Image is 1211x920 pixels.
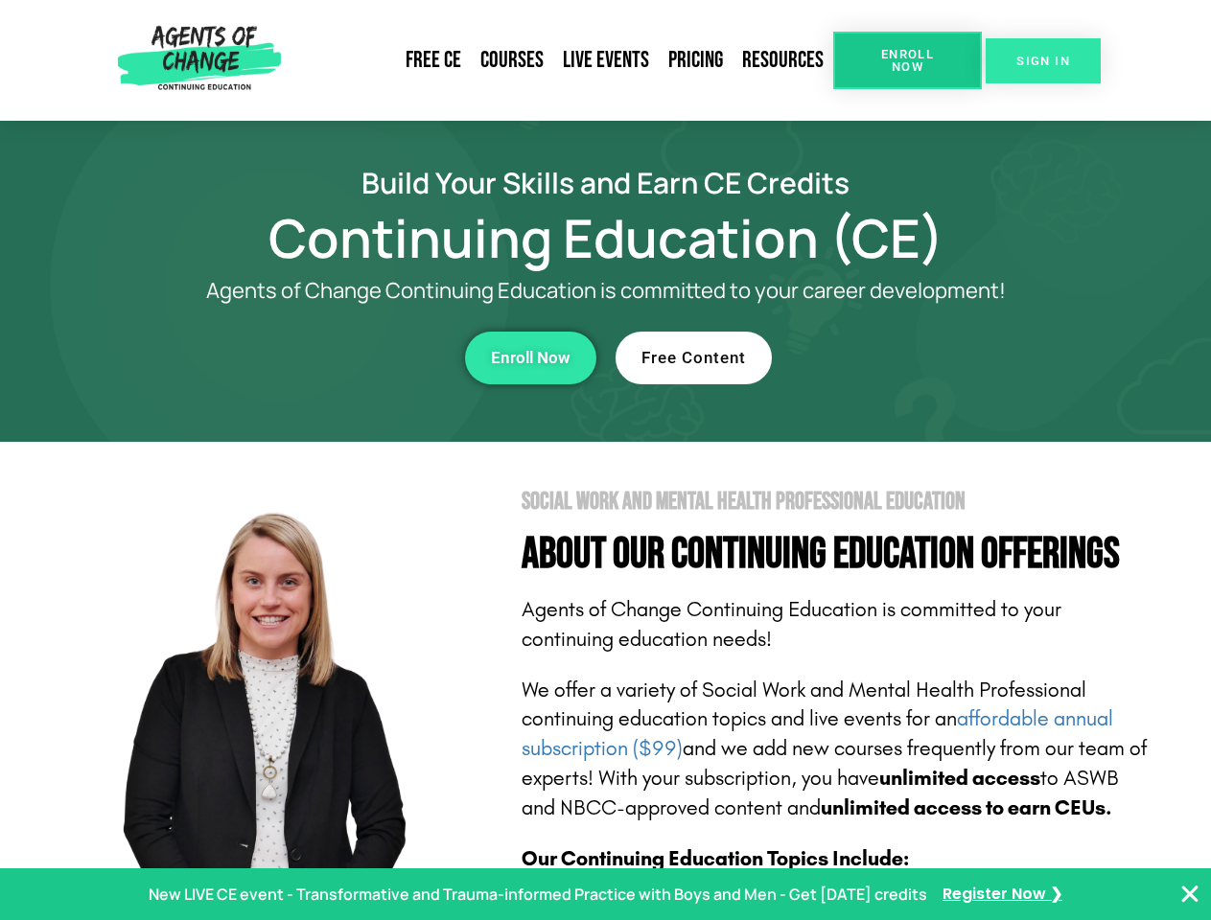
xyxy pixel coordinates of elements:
p: We offer a variety of Social Work and Mental Health Professional continuing education topics and ... [522,676,1153,823]
a: Enroll Now [833,32,982,89]
span: Agents of Change Continuing Education is committed to your continuing education needs! [522,597,1061,652]
a: Free Content [616,332,772,384]
a: Pricing [659,38,733,82]
a: Resources [733,38,833,82]
span: SIGN IN [1016,55,1070,67]
b: unlimited access to earn CEUs. [821,795,1112,820]
h4: About Our Continuing Education Offerings [522,533,1153,576]
b: unlimited access [879,766,1040,791]
a: Free CE [396,38,471,82]
nav: Menu [289,38,833,82]
span: Free Content [641,350,746,366]
b: Our Continuing Education Topics Include: [522,846,909,871]
a: Live Events [553,38,659,82]
h2: Build Your Skills and Earn CE Credits [59,169,1153,196]
a: Register Now ❯ [943,881,1062,908]
a: SIGN IN [986,38,1101,83]
button: Close Banner [1178,883,1201,906]
p: Agents of Change Continuing Education is committed to your career development! [136,279,1076,303]
h1: Continuing Education (CE) [59,216,1153,260]
p: New LIVE CE event - Transformative and Trauma-informed Practice with Boys and Men - Get [DATE] cr... [149,881,927,908]
h2: Social Work and Mental Health Professional Education [522,490,1153,514]
a: Enroll Now [465,332,596,384]
a: Courses [471,38,553,82]
span: Enroll Now [864,48,951,73]
span: Enroll Now [491,350,571,366]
